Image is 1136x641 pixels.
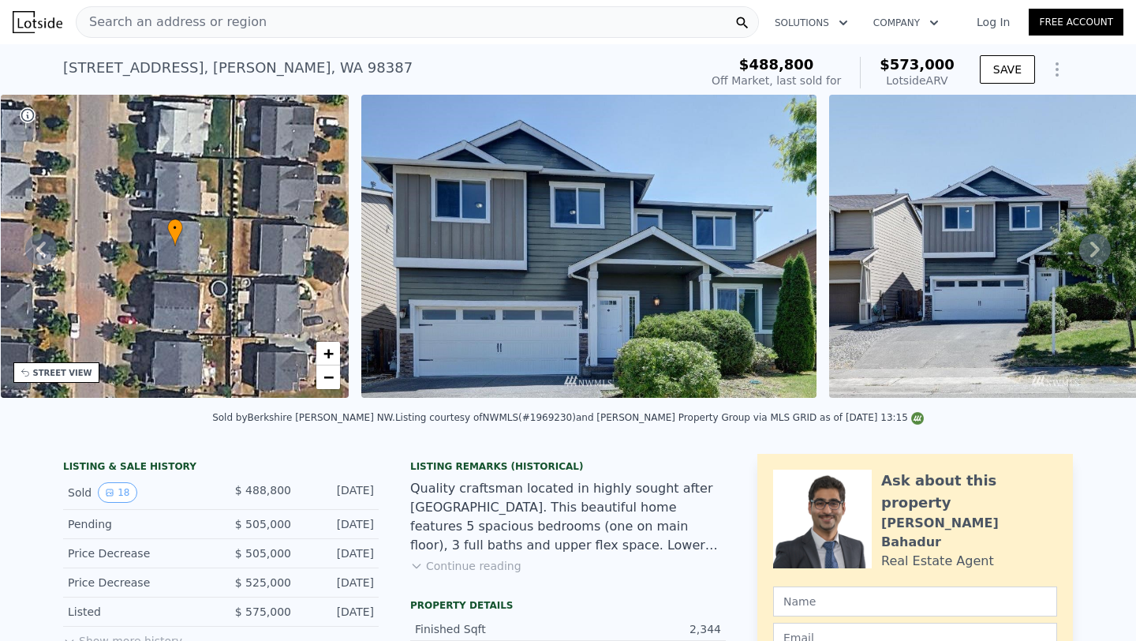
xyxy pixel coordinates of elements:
[68,516,208,532] div: Pending
[880,56,955,73] span: $573,000
[911,412,924,425] img: NWMLS Logo
[304,516,374,532] div: [DATE]
[212,412,395,423] div: Sold by Berkshire [PERSON_NAME] NW .
[762,9,861,37] button: Solutions
[316,342,340,365] a: Zoom in
[410,599,726,612] div: Property details
[304,482,374,503] div: [DATE]
[880,73,955,88] div: Lotside ARV
[410,460,726,473] div: Listing Remarks (Historical)
[77,13,267,32] span: Search an address or region
[773,587,1057,617] input: Name
[68,575,208,590] div: Price Decrease
[304,545,374,561] div: [DATE]
[323,367,334,387] span: −
[1041,54,1073,85] button: Show Options
[63,57,413,79] div: [STREET_ADDRESS] , [PERSON_NAME] , WA 98387
[68,482,208,503] div: Sold
[235,518,291,530] span: $ 505,000
[304,575,374,590] div: [DATE]
[235,576,291,589] span: $ 525,000
[861,9,951,37] button: Company
[958,14,1029,30] a: Log In
[712,73,841,88] div: Off Market, last sold for
[395,412,924,423] div: Listing courtesy of NWMLS (#1969230) and [PERSON_NAME] Property Group via MLS GRID as of [DATE] 1...
[316,365,340,389] a: Zoom out
[235,484,291,497] span: $ 488,800
[410,479,726,555] div: Quality craftsman located in highly sought after [GEOGRAPHIC_DATA]. This beautiful home features ...
[1029,9,1123,36] a: Free Account
[167,219,183,246] div: •
[167,221,183,235] span: •
[415,621,568,637] div: Finished Sqft
[33,367,92,379] div: STREET VIEW
[881,552,994,571] div: Real Estate Agent
[881,514,1057,552] div: [PERSON_NAME] Bahadur
[980,55,1035,84] button: SAVE
[739,56,814,73] span: $488,800
[410,558,521,574] button: Continue reading
[568,621,721,637] div: 2,344
[323,343,334,363] span: +
[63,460,379,476] div: LISTING & SALE HISTORY
[68,604,208,620] div: Listed
[881,470,1057,514] div: Ask about this property
[235,605,291,618] span: $ 575,000
[235,547,291,560] span: $ 505,000
[68,545,208,561] div: Price Decrease
[98,482,136,503] button: View historical data
[13,11,62,33] img: Lotside
[361,95,816,398] img: Sale: 124745790 Parcel: 100887974
[304,604,374,620] div: [DATE]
